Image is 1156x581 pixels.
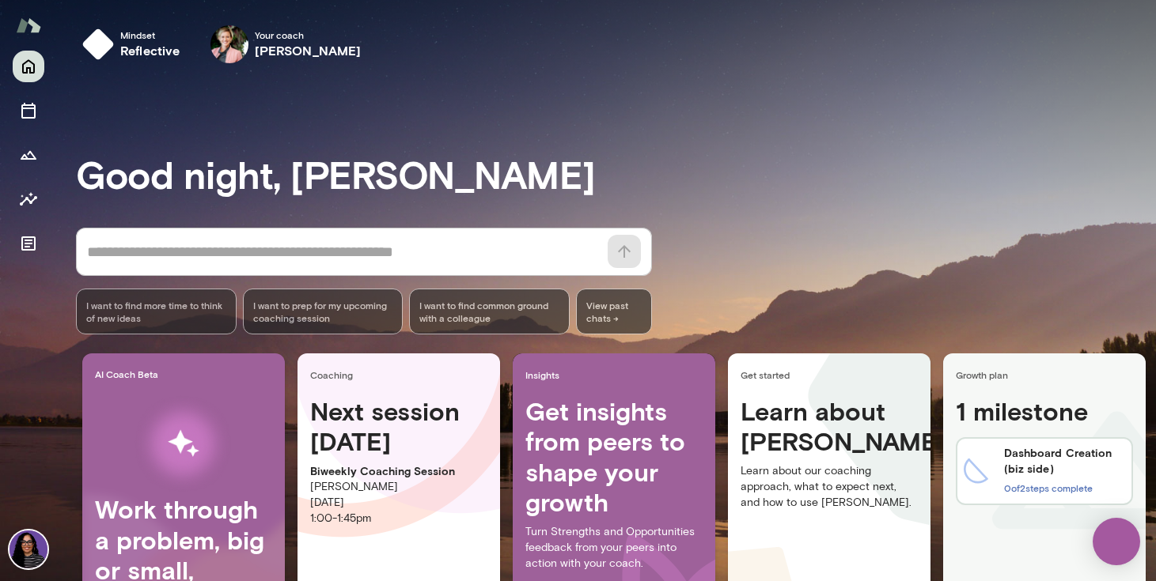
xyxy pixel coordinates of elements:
span: I want to find more time to think of new ideas [86,299,226,324]
h4: Learn about [PERSON_NAME] [741,396,918,457]
button: Insights [13,183,44,215]
button: Mindsetreflective [76,19,193,70]
span: Insights [525,368,709,381]
div: I want to find common ground with a colleague [409,289,570,334]
p: 1:00 - 1:45pm [310,511,487,526]
h6: Dashboard Creation (biz side) [1004,445,1125,477]
span: AI Coach Beta [95,368,279,380]
span: I want to find common ground with a colleague [419,299,559,324]
span: View past chats -> [576,289,652,334]
button: Growth Plan [13,139,44,171]
p: Biweekly Coaching Session [310,463,487,479]
div: Kelly K. OliverYour coach[PERSON_NAME] [199,19,373,70]
button: Sessions [13,95,44,126]
div: I want to prep for my upcoming coaching session [243,289,404,334]
img: Cassidy Edwards [9,530,47,568]
h3: Good night, [PERSON_NAME] [76,152,1156,196]
p: [PERSON_NAME] [310,479,487,495]
img: Kelly K. Oliver [210,25,248,63]
h6: reflective [120,41,180,60]
h4: 1 milestone [956,396,1133,432]
button: Documents [13,228,44,259]
p: Learn about our coaching approach, what to expect next, and how to use [PERSON_NAME]. [741,463,918,511]
span: Mindset [120,28,180,41]
h4: Get insights from peers to shape your growth [525,396,703,518]
span: I want to prep for my upcoming coaching session [253,299,393,324]
h4: Next session [DATE] [310,396,487,457]
button: Home [13,51,44,82]
img: AI Workflows [113,394,254,494]
span: Coaching [310,368,494,381]
h6: [PERSON_NAME] [255,41,362,60]
div: I want to find more time to think of new ideas [76,289,237,334]
span: Your coach [255,28,362,41]
img: Mento [16,10,41,40]
p: Turn Strengths and Opportunities feedback from your peers into action with your coach. [525,524,703,572]
img: mindset [82,28,114,60]
p: [DATE] [310,495,487,511]
span: Get started [741,368,924,381]
span: Growth plan [956,368,1139,381]
span: 0 of 2 steps complete [1004,482,1093,493]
